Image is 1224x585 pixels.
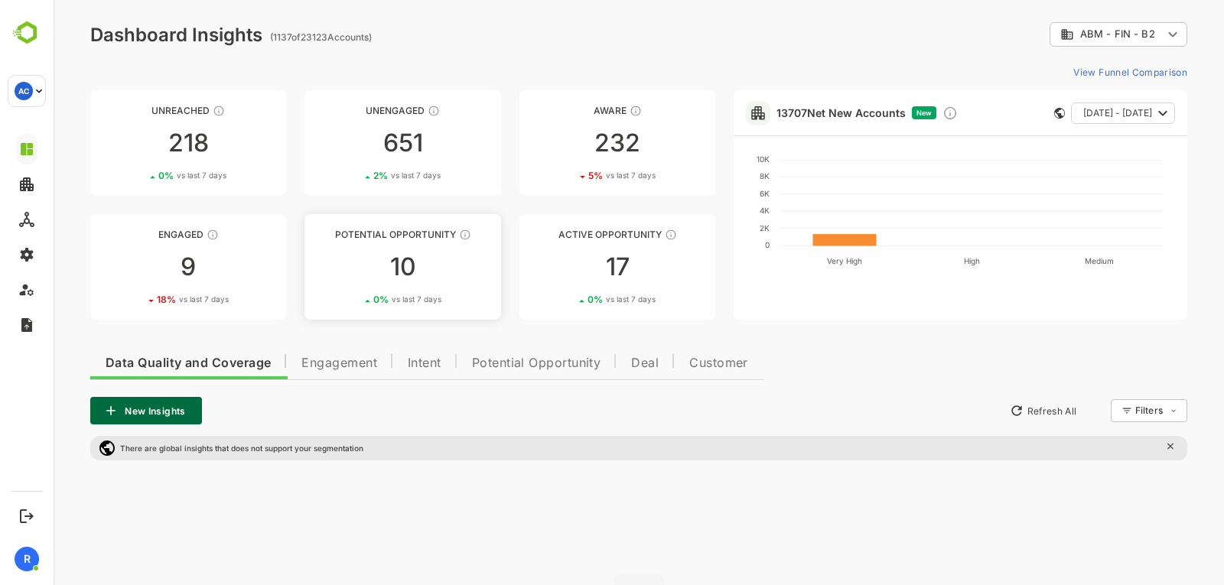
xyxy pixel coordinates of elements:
div: Engaged [37,229,233,240]
img: BambooboxLogoMark.f1c84d78b4c51b1a7b5f700c9845e183.svg [8,18,47,47]
span: Intent [354,357,388,369]
span: Data Quality and Coverage [52,357,217,369]
span: vs last 7 days [338,294,388,305]
button: New Insights [37,397,148,424]
div: These accounts have just entered the buying cycle and need further nurturing [576,105,588,117]
button: View Funnel Comparison [1014,60,1134,84]
div: R [15,547,39,571]
button: Logout [16,505,37,526]
text: Medium [1031,256,1060,265]
span: [DATE] - [DATE] [1030,103,1099,123]
text: 4K [706,206,716,215]
div: Dashboard Insights [37,24,209,46]
div: 5 % [535,170,602,181]
div: 651 [251,131,447,155]
div: These accounts are MQAs and can be passed on to Inside Sales [405,229,418,241]
div: Potential Opportunity [251,229,447,240]
span: New [863,109,878,117]
a: 13707Net New Accounts [723,106,852,119]
a: Active OpportunityThese accounts have open opportunities which might be at any of the Sales Stage... [466,214,662,320]
div: AC [15,82,33,100]
div: 0 % [105,170,173,181]
div: 218 [37,131,233,155]
div: 18 % [103,294,175,305]
text: 0 [711,240,716,249]
div: These accounts are warm, further nurturing would qualify them to MQAs [153,229,165,241]
a: Potential OpportunityThese accounts are MQAs and can be passed on to Inside Sales100%vs last 7 days [251,214,447,320]
button: [DATE] - [DATE] [1017,102,1121,124]
div: Unreached [37,105,233,116]
div: 2 % [320,170,387,181]
div: 0 % [534,294,602,305]
text: High [910,256,926,266]
div: 232 [466,131,662,155]
div: 17 [466,255,662,279]
div: This card does not support filter and segments [1001,108,1011,119]
text: Very High [773,256,809,266]
span: Customer [636,357,695,369]
div: 9 [37,255,233,279]
div: 0 % [320,294,388,305]
text: 8K [706,171,716,180]
span: Engagement [248,357,324,369]
div: 10 [251,255,447,279]
text: 2K [706,223,716,232]
span: ABM - FIN - B2 [1027,28,1102,40]
div: These accounts have not shown enough engagement and need nurturing [374,105,386,117]
div: Aware [466,105,662,116]
span: vs last 7 days [552,294,602,305]
span: Potential Opportunity [418,357,548,369]
div: ABM - FIN - B2 [1007,28,1109,41]
span: Deal [578,357,605,369]
span: vs last 7 days [125,294,175,305]
span: vs last 7 days [552,170,602,181]
div: Filters [1080,397,1134,424]
span: vs last 7 days [337,170,387,181]
a: UnengagedThese accounts have not shown enough engagement and need nurturing6512%vs last 7 days [251,90,447,196]
button: Refresh All [949,398,1030,423]
span: vs last 7 days [123,170,173,181]
a: EngagedThese accounts are warm, further nurturing would qualify them to MQAs918%vs last 7 days [37,214,233,320]
div: Filters [1082,405,1109,416]
ag: ( 1137 of 23123 Accounts) [216,31,318,43]
div: ABM - FIN - B2 [996,20,1134,50]
p: There are global insights that does not support your segmentation [67,444,310,453]
div: Active Opportunity [466,229,662,240]
text: 10K [703,154,716,164]
text: 6K [706,189,716,198]
a: UnreachedThese accounts have not been engaged with for a defined time period2180%vs last 7 days [37,90,233,196]
a: AwareThese accounts have just entered the buying cycle and need further nurturing2325%vs last 7 days [466,90,662,196]
div: These accounts have open opportunities which might be at any of the Sales Stages [611,229,623,241]
div: Discover new ICP-fit accounts showing engagement — via intent surges, anonymous website visits, L... [889,106,904,121]
div: Unengaged [251,105,447,116]
div: These accounts have not been engaged with for a defined time period [159,105,171,117]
